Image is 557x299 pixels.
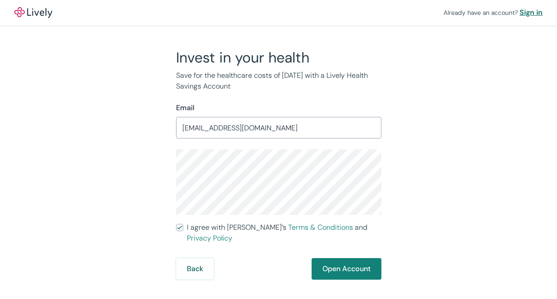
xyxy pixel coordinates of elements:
button: Back [176,258,214,280]
div: Already have an account? [444,7,543,18]
button: Open Account [312,258,381,280]
a: Privacy Policy [187,233,232,243]
a: Sign in [520,7,543,18]
a: Terms & Conditions [288,223,353,232]
span: I agree with [PERSON_NAME]’s and [187,222,381,244]
a: LivelyLively [14,7,52,18]
h2: Invest in your health [176,49,381,67]
label: Email [176,103,195,113]
img: Lively [14,7,52,18]
p: Save for the healthcare costs of [DATE] with a Lively Health Savings Account [176,70,381,92]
